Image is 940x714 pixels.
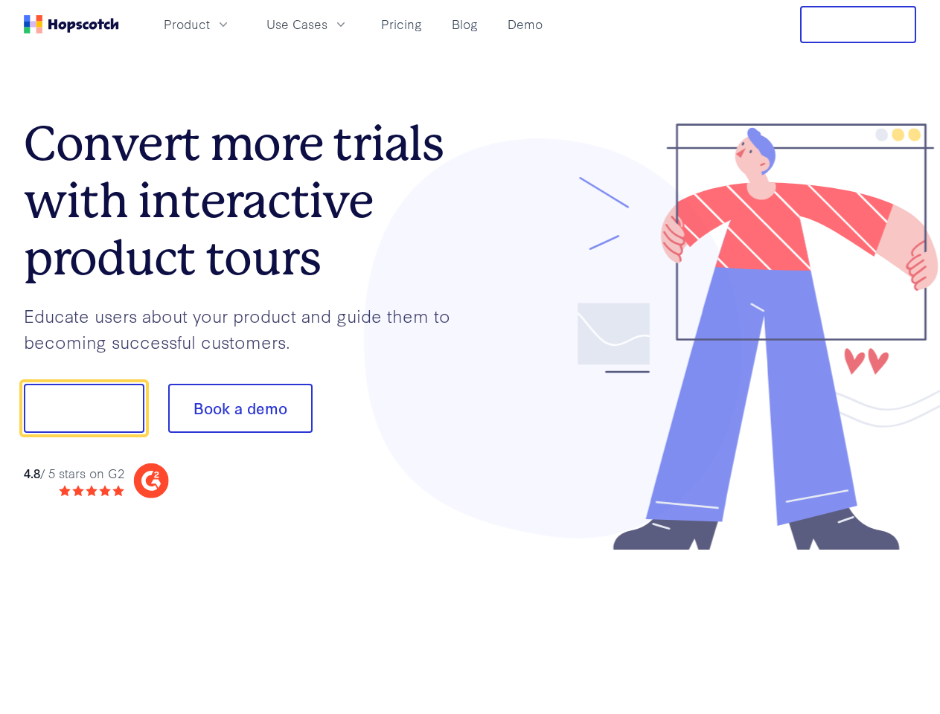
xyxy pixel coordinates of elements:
[24,464,40,481] strong: 4.8
[168,384,313,433] button: Book a demo
[155,12,240,36] button: Product
[446,12,484,36] a: Blog
[24,115,470,286] h1: Convert more trials with interactive product tours
[24,303,470,354] p: Educate users about your product and guide them to becoming successful customers.
[266,15,327,33] span: Use Cases
[800,6,916,43] button: Free Trial
[24,464,124,483] div: / 5 stars on G2
[24,384,144,433] button: Show me!
[375,12,428,36] a: Pricing
[502,12,549,36] a: Demo
[258,12,357,36] button: Use Cases
[164,15,210,33] span: Product
[24,15,119,33] a: Home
